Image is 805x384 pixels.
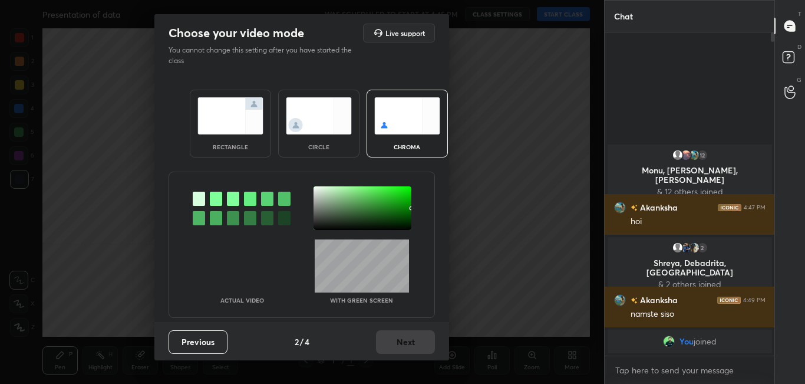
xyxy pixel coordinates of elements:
[696,149,708,161] div: 12
[300,336,303,348] h4: /
[797,42,801,51] p: D
[679,337,694,346] span: You
[679,149,691,161] img: ddd7504eb1bc499394786e5ac8c2a355.jpg
[638,201,678,214] h6: Akanksha
[169,330,227,354] button: Previous
[615,187,765,196] p: & 12 others joined
[385,29,425,37] h5: Live support
[305,336,309,348] h4: 4
[688,242,700,254] img: 705f739bba71449bb2196bcb5ce5af4a.jpg
[696,242,708,254] div: 2
[671,242,683,254] img: default.png
[614,294,626,306] img: 75525286b9fc476e9811fc1bbed32f4b.jpg
[631,308,766,320] div: namste siso
[169,25,304,41] h2: Choose your video mode
[614,202,626,214] img: 75525286b9fc476e9811fc1bbed32f4b.jpg
[631,216,766,228] div: hoi
[605,1,642,32] p: Chat
[688,149,700,161] img: 75525286b9fc476e9811fc1bbed32f4b.jpg
[207,144,254,150] div: rectangle
[286,97,352,134] img: circleScreenIcon.acc0effb.svg
[384,144,431,150] div: chroma
[663,336,675,347] img: 34c2f5a4dc334ab99cba7f7ce517d6b6.jpg
[615,280,765,289] p: & 2 others joined
[169,45,359,66] p: You cannot change this setting after you have started the class
[718,204,741,211] img: iconic-dark.1390631f.png
[615,258,765,277] p: Shreya, Debadrita, [GEOGRAPHIC_DATA]
[295,336,299,348] h4: 2
[631,297,638,304] img: no-rating-badge.077c3623.svg
[679,242,691,254] img: 9bd53f04b6f74b50bc09872727d51a66.jpg
[638,294,678,306] h6: Akanksha
[631,205,638,211] img: no-rating-badge.077c3623.svg
[615,166,765,185] p: Monu, [PERSON_NAME], [PERSON_NAME]
[605,142,775,356] div: grid
[671,149,683,161] img: default.png
[295,144,342,150] div: circle
[694,337,717,346] span: joined
[743,297,766,304] div: 4:49 PM
[744,204,766,211] div: 4:47 PM
[798,9,801,18] p: T
[197,97,263,134] img: normalScreenIcon.ae25ed63.svg
[374,97,440,134] img: chromaScreenIcon.c19ab0a0.svg
[330,297,393,303] p: With green screen
[797,76,801,84] p: G
[220,297,264,303] p: Actual Video
[717,297,741,304] img: iconic-dark.1390631f.png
